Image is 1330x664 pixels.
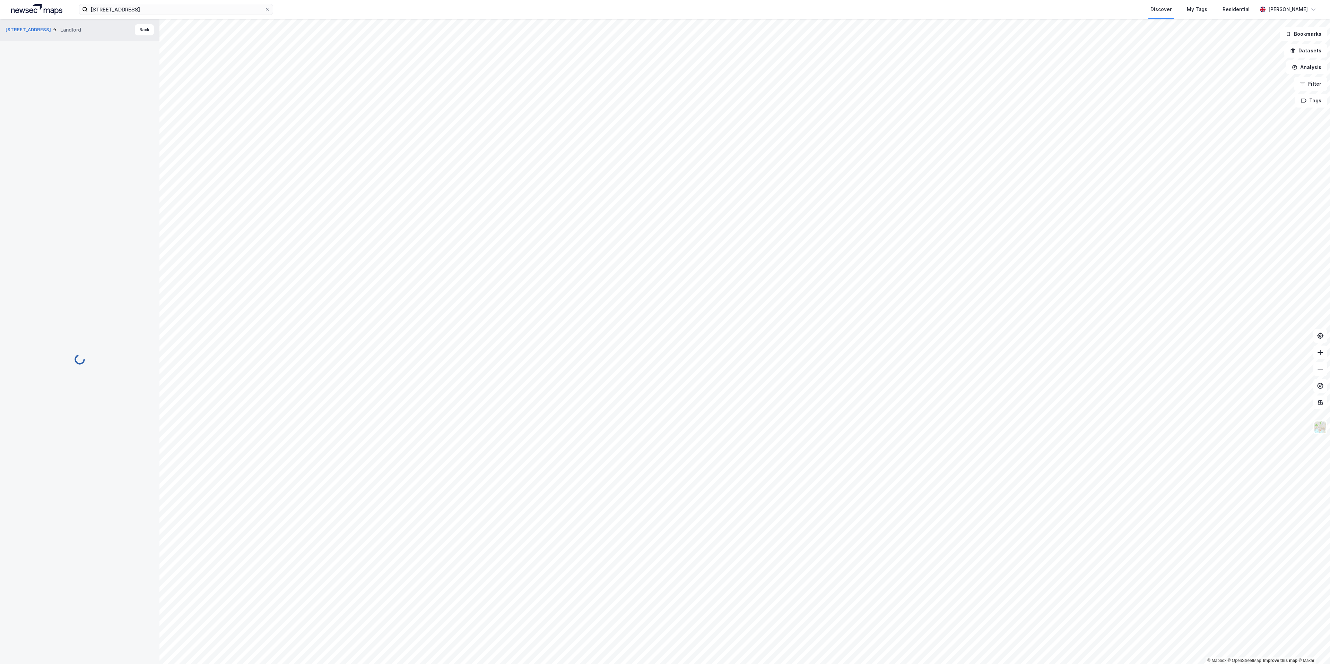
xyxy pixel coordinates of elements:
[1150,5,1172,14] div: Discover
[1295,94,1327,108] button: Tags
[1280,27,1327,41] button: Bookmarks
[1263,658,1297,663] a: Improve this map
[1187,5,1207,14] div: My Tags
[1228,658,1261,663] a: OpenStreetMap
[1286,60,1327,74] button: Analysis
[60,26,81,34] div: Landlord
[1295,631,1330,664] iframe: Chat Widget
[135,24,154,35] button: Back
[1314,421,1327,434] img: Z
[74,354,85,365] img: spinner.a6d8c91a73a9ac5275cf975e30b51cfb.svg
[88,4,264,15] input: Search by address, cadastre, landlords, tenants or people
[1207,658,1226,663] a: Mapbox
[1284,44,1327,58] button: Datasets
[1294,77,1327,91] button: Filter
[11,4,62,15] img: logo.a4113a55bc3d86da70a041830d287a7e.svg
[6,26,52,33] button: [STREET_ADDRESS]
[1268,5,1308,14] div: [PERSON_NAME]
[1223,5,1250,14] div: Residential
